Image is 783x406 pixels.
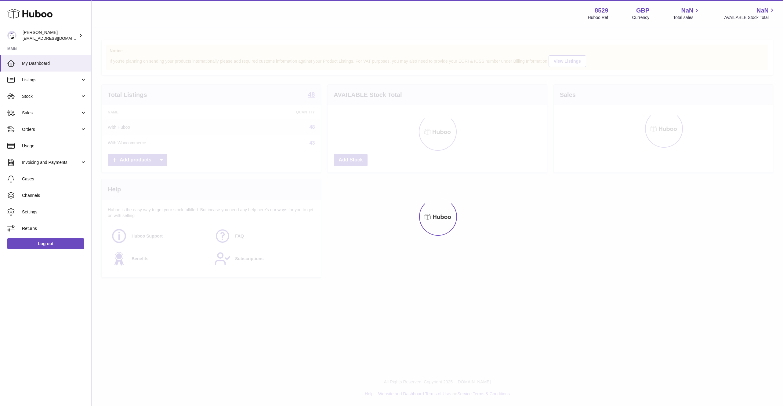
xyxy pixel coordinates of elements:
[23,30,78,41] div: [PERSON_NAME]
[673,6,700,20] a: NaN Total sales
[7,31,16,40] img: admin@redgrass.ch
[7,238,84,249] a: Log out
[724,6,776,20] a: NaN AVAILABLE Stock Total
[595,6,608,15] strong: 8529
[724,15,776,20] span: AVAILABLE Stock Total
[22,193,87,198] span: Channels
[632,15,650,20] div: Currency
[22,176,87,182] span: Cases
[22,61,87,66] span: My Dashboard
[22,94,80,99] span: Stock
[588,15,608,20] div: Huboo Ref
[681,6,693,15] span: NaN
[22,226,87,231] span: Returns
[636,6,649,15] strong: GBP
[22,160,80,165] span: Invoicing and Payments
[22,143,87,149] span: Usage
[22,127,80,132] span: Orders
[22,209,87,215] span: Settings
[22,110,80,116] span: Sales
[756,6,769,15] span: NaN
[673,15,700,20] span: Total sales
[22,77,80,83] span: Listings
[23,36,90,41] span: [EMAIL_ADDRESS][DOMAIN_NAME]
